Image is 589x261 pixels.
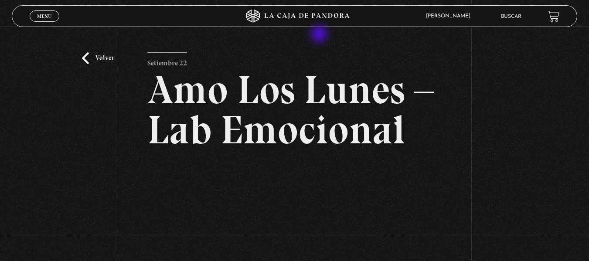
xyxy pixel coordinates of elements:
a: View your shopping cart [548,10,559,22]
span: Cerrar [34,21,54,27]
a: Buscar [501,14,521,19]
h2: Amo Los Lunes – Lab Emocional [147,70,441,150]
span: [PERSON_NAME] [422,14,479,19]
p: Setiembre 22 [147,52,187,70]
span: Menu [37,14,51,19]
a: Volver [82,52,114,64]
